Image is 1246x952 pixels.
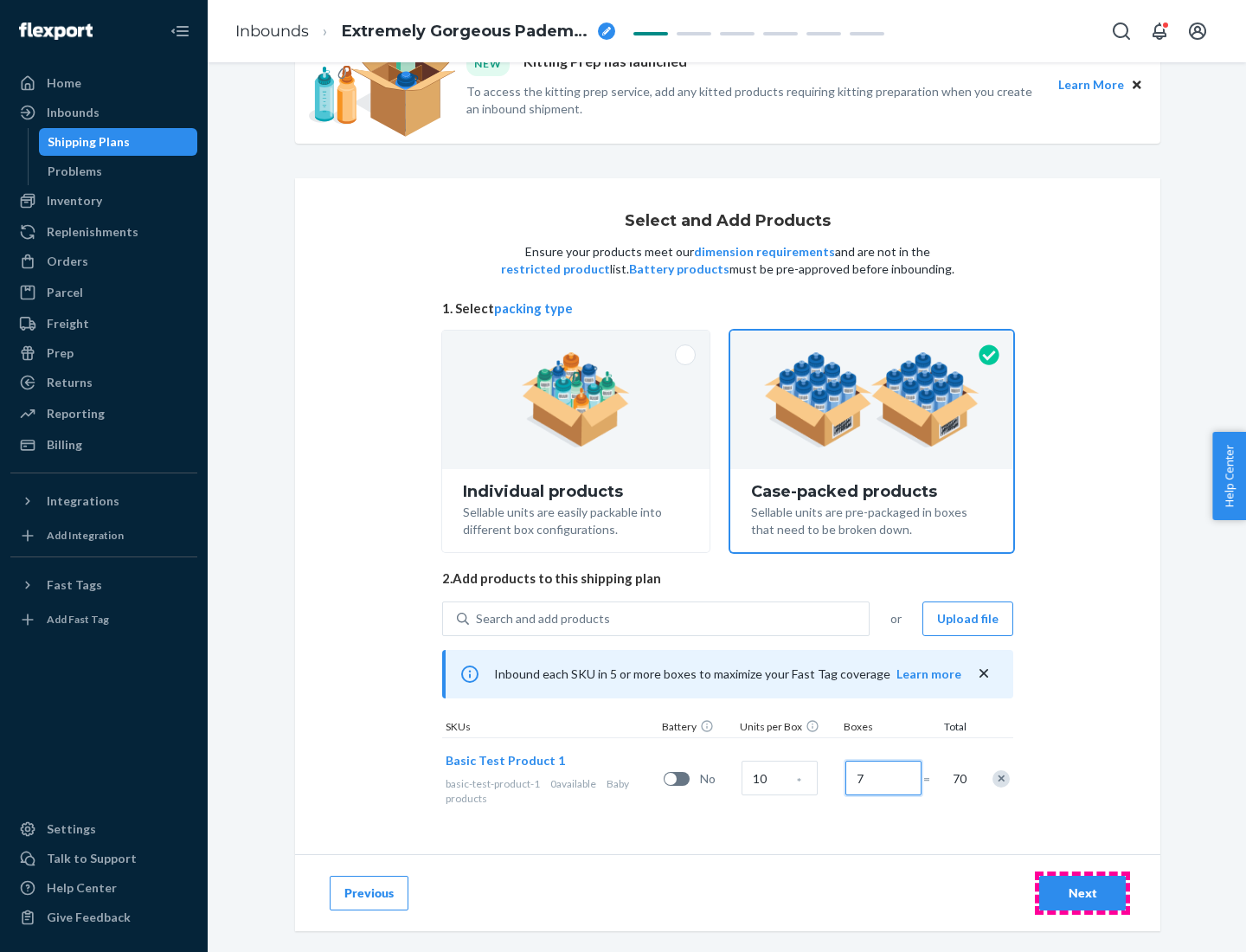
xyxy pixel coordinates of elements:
[896,666,961,683] button: Learn more
[463,500,689,538] div: Sellable units are easily packable into different box configurations.
[10,487,197,515] button: Integrations
[922,601,1013,636] button: Upload file
[522,352,630,447] img: individual-pack.facf35554cb0f1810c75b2bd6df2d64e.png
[442,719,658,737] div: SKUs
[342,21,591,43] span: Extremely Gorgeous Pademelon
[442,569,1013,588] span: 2. Add products to this shipping plan
[694,243,835,261] button: dimension requirements
[658,719,736,737] div: Battery
[845,761,922,795] input: Number of boxes
[10,187,197,215] a: Inventory
[10,904,197,931] button: Give Feedback
[47,344,74,362] div: Prep
[10,339,197,367] a: Prep
[10,431,197,459] a: Billing
[47,405,105,422] div: Reporting
[550,777,596,790] span: 0 available
[47,576,102,594] div: Fast Tags
[1039,876,1126,910] button: Next
[446,776,657,806] div: Baby products
[442,299,1013,318] span: 1. Select
[10,218,197,246] a: Replenishments
[975,665,992,683] button: close
[222,6,629,57] ol: breadcrumbs
[39,128,198,156] a: Shipping Plans
[47,223,138,241] div: Replenishments
[10,522,197,550] a: Add Integration
[751,483,992,500] div: Case-packed products
[47,315,89,332] div: Freight
[47,284,83,301] div: Parcel
[10,310,197,338] a: Freight
[47,820,96,838] div: Settings
[1142,14,1177,48] button: Open notifications
[1180,14,1215,48] button: Open account menu
[47,436,82,453] div: Billing
[1058,75,1124,94] button: Learn More
[47,104,100,121] div: Inbounds
[10,874,197,902] a: Help Center
[10,369,197,396] a: Returns
[840,719,927,737] div: Boxes
[751,500,992,538] div: Sellable units are pre-packaged in boxes that need to be broken down.
[992,770,1010,788] div: Remove Item
[1054,884,1111,902] div: Next
[700,770,735,788] span: No
[501,261,610,278] button: restricted product
[625,213,831,230] h1: Select and Add Products
[47,192,102,209] div: Inventory
[629,261,729,278] button: Battery products
[923,770,941,788] span: =
[10,99,197,126] a: Inbounds
[48,163,102,180] div: Problems
[499,243,956,278] p: Ensure your products meet our and are not in the list. must be pre-approved before inbounding.
[10,248,197,275] a: Orders
[466,83,1043,118] p: To access the kitting prep service, add any kitted products requiring kitting preparation when yo...
[476,610,610,627] div: Search and add products
[764,352,979,447] img: case-pack.59cecea509d18c883b923b81aeac6d0b.png
[47,879,117,897] div: Help Center
[463,483,689,500] div: Individual products
[235,22,309,41] a: Inbounds
[10,815,197,843] a: Settings
[10,606,197,634] a: Add Fast Tag
[446,753,565,768] span: Basic Test Product 1
[39,158,198,185] a: Problems
[19,23,93,40] img: Flexport logo
[466,52,510,75] div: NEW
[442,650,1013,698] div: Inbound each SKU in 5 or more boxes to maximize your Fast Tag coverage
[1104,14,1139,48] button: Open Search Box
[330,876,408,910] button: Previous
[1212,432,1246,520] button: Help Center
[10,845,197,872] a: Talk to Support
[10,400,197,428] a: Reporting
[1127,75,1146,94] button: Close
[446,752,565,769] button: Basic Test Product 1
[47,374,93,391] div: Returns
[48,133,130,151] div: Shipping Plans
[949,770,967,788] span: 70
[890,610,902,627] span: or
[47,612,109,627] div: Add Fast Tag
[10,69,197,97] a: Home
[494,299,573,318] button: packing type
[47,909,131,926] div: Give Feedback
[927,719,970,737] div: Total
[47,74,81,92] div: Home
[523,52,687,75] p: Kitting Prep has launched
[47,253,88,270] div: Orders
[736,719,840,737] div: Units per Box
[742,761,818,795] input: Case Quantity
[446,777,540,790] span: basic-test-product-1
[47,492,119,510] div: Integrations
[10,571,197,599] button: Fast Tags
[47,528,124,543] div: Add Integration
[163,14,197,48] button: Close Navigation
[10,279,197,306] a: Parcel
[47,850,137,867] div: Talk to Support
